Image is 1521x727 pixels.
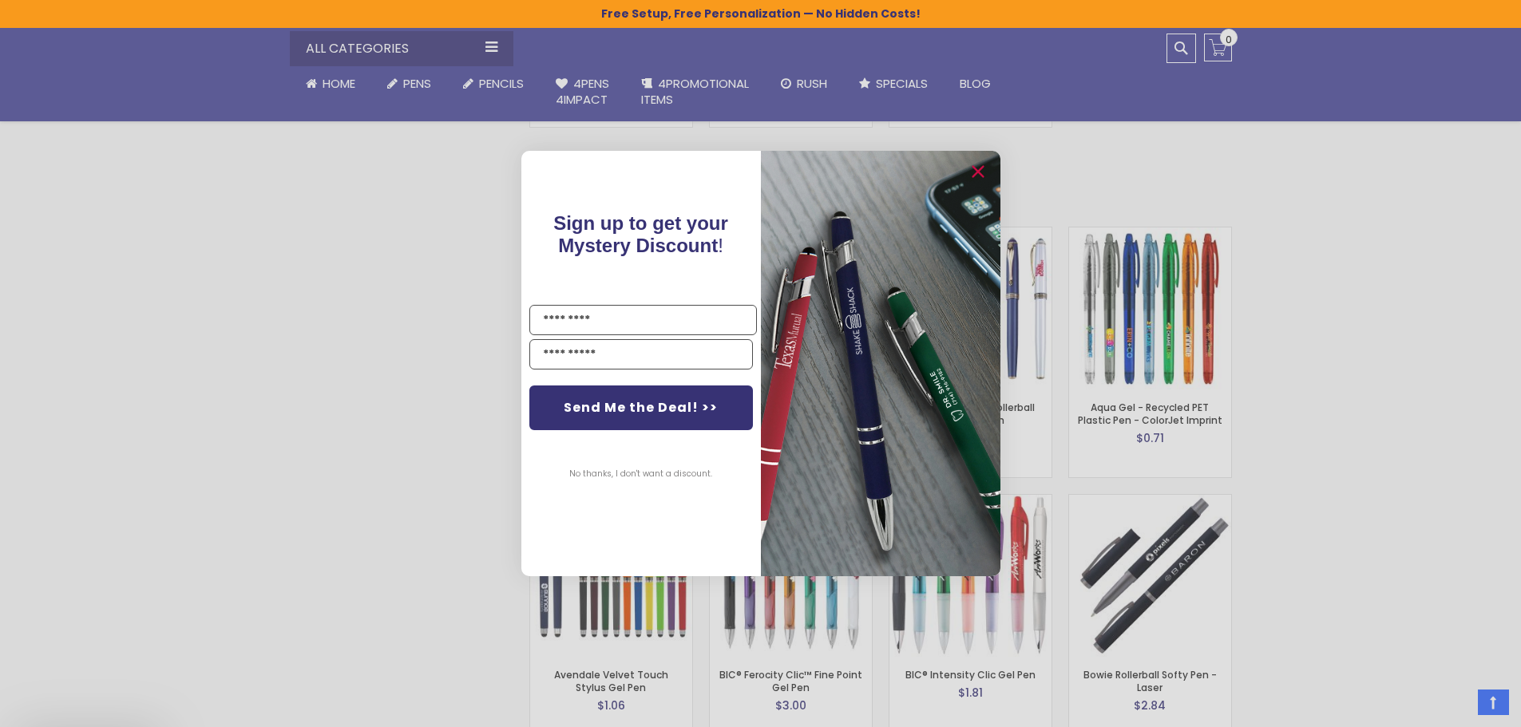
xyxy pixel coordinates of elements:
[529,385,753,430] button: Send Me the Deal! >>
[561,454,720,494] button: No thanks, I don't want a discount.
[553,212,728,256] span: Sign up to get your Mystery Discount
[761,151,1000,576] img: 081b18bf-2f98-4675-a917-09431eb06994.jpeg
[1389,684,1521,727] iframe: Google Customer Reviews
[553,212,728,256] span: !
[529,339,753,369] input: YOUR EMAIL
[965,159,991,184] button: Close dialog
